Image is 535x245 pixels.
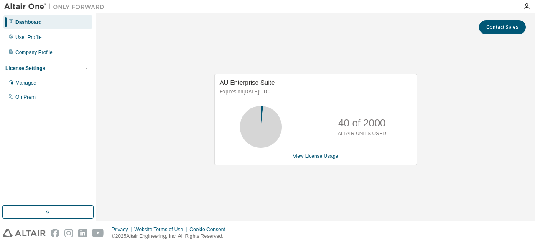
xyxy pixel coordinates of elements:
p: © 2025 Altair Engineering, Inc. All Rights Reserved. [112,233,230,240]
div: License Settings [5,65,45,72]
img: youtube.svg [92,229,104,237]
p: 40 of 2000 [338,116,385,130]
img: altair_logo.svg [3,229,46,237]
img: Altair One [4,3,109,11]
div: Managed [15,80,36,86]
p: Expires on [DATE] UTC [220,88,410,95]
a: View License Usage [293,153,339,159]
div: On Prem [15,94,36,101]
div: Company Profile [15,49,53,56]
img: instagram.svg [64,229,73,237]
div: User Profile [15,34,42,41]
img: facebook.svg [51,229,59,237]
span: AU Enterprise Suite [220,79,275,86]
p: ALTAIR UNITS USED [338,130,386,137]
div: Privacy [112,226,134,233]
button: Contact Sales [479,20,526,34]
div: Cookie Consent [189,226,230,233]
div: Website Terms of Use [134,226,189,233]
div: Dashboard [15,19,42,26]
img: linkedin.svg [78,229,87,237]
